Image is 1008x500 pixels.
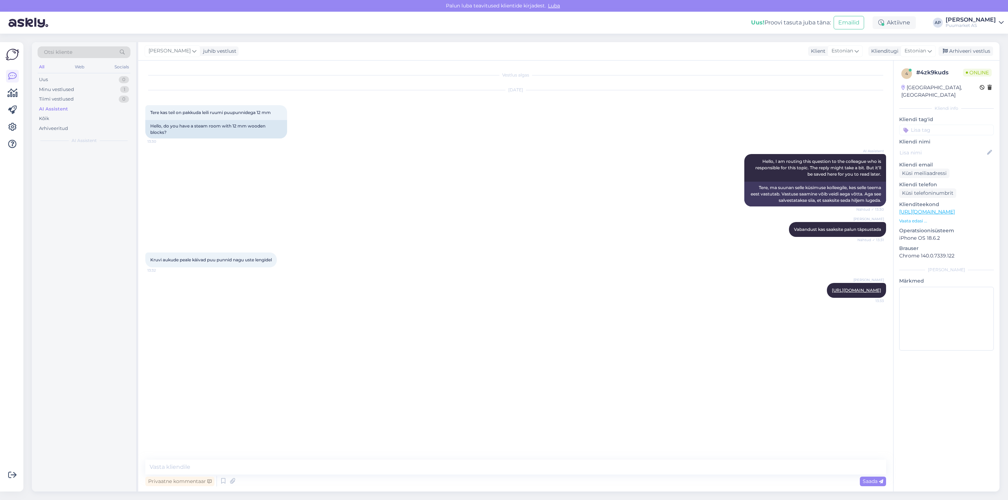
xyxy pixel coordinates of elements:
[900,149,986,157] input: Lisa nimi
[145,477,214,486] div: Privaatne kommentaar
[72,137,97,144] span: AI Assistent
[899,125,994,135] input: Lisa tag
[150,110,271,115] span: Tere kas teil on pakkuda leili ruumi puupunnidega 12 mm
[147,268,174,273] span: 13:32
[6,48,19,61] img: Askly Logo
[899,201,994,208] p: Klienditeekond
[39,86,74,93] div: Minu vestlused
[899,267,994,273] div: [PERSON_NAME]
[899,277,994,285] p: Märkmed
[857,148,884,154] span: AI Assistent
[899,116,994,123] p: Kliendi tag'id
[899,105,994,112] div: Kliendi info
[149,47,191,55] span: [PERSON_NAME]
[794,227,881,232] span: Vabandust kas saaksite palun täpsustada
[39,76,48,83] div: Uus
[147,139,174,144] span: 13:30
[145,87,886,93] div: [DATE]
[899,234,994,242] p: iPhone OS 18.6.2
[39,125,68,132] div: Arhiveeritud
[119,96,129,103] div: 0
[946,17,996,23] div: [PERSON_NAME]
[857,237,884,243] span: Nähtud ✓ 13:31
[905,47,926,55] span: Estonian
[899,138,994,146] p: Kliendi nimi
[39,96,74,103] div: Tiimi vestlused
[831,47,853,55] span: Estonian
[751,18,831,27] div: Proovi tasuta juba täna:
[808,47,825,55] div: Klient
[899,181,994,188] p: Kliendi telefon
[546,2,562,9] span: Luba
[946,23,996,28] div: Puumarket AS
[38,62,46,72] div: All
[933,18,943,28] div: AP
[873,16,916,29] div: Aktiivne
[899,169,950,178] div: Küsi meiliaadressi
[755,159,882,177] span: Hello, I am routing this question to the colleague who is responsible for this topic. The reply m...
[899,245,994,252] p: Brauser
[899,252,994,260] p: Chrome 140.0.7339.122
[744,182,886,206] div: Tere, ma suunan selle küsimuse kolleegile, kes selle teema eest vastutab. Vastuse saamine võib ve...
[751,19,765,26] b: Uus!
[113,62,130,72] div: Socials
[856,207,884,212] span: Nähtud ✓ 13:30
[899,227,994,234] p: Operatsioonisüsteem
[119,76,129,83] div: 0
[963,69,992,76] span: Online
[39,106,68,113] div: AI Assistent
[899,188,956,198] div: Küsi telefoninumbrit
[899,218,994,224] p: Vaata edasi ...
[73,62,86,72] div: Web
[939,46,993,56] div: Arhiveeri vestlus
[145,120,287,138] div: Hello, do you have a steam room with 12 mm wooden blocks?
[39,115,49,122] div: Kõik
[853,277,884,283] span: [PERSON_NAME]
[863,478,883,484] span: Saada
[905,71,908,76] span: 4
[150,257,272,262] span: Kruvi aukude peale käivad puu punnid nagu uste lengidel
[857,298,884,303] span: 13:33
[44,49,72,56] span: Otsi kliente
[868,47,898,55] div: Klienditugi
[120,86,129,93] div: 1
[899,209,955,215] a: [URL][DOMAIN_NAME]
[832,288,881,293] a: [URL][DOMAIN_NAME]
[200,47,236,55] div: juhib vestlust
[853,216,884,222] span: [PERSON_NAME]
[901,84,980,99] div: [GEOGRAPHIC_DATA], [GEOGRAPHIC_DATA]
[946,17,1004,28] a: [PERSON_NAME]Puumarket AS
[899,161,994,169] p: Kliendi email
[145,72,886,78] div: Vestlus algas
[834,16,864,29] button: Emailid
[916,68,963,77] div: # 4zk9kuds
